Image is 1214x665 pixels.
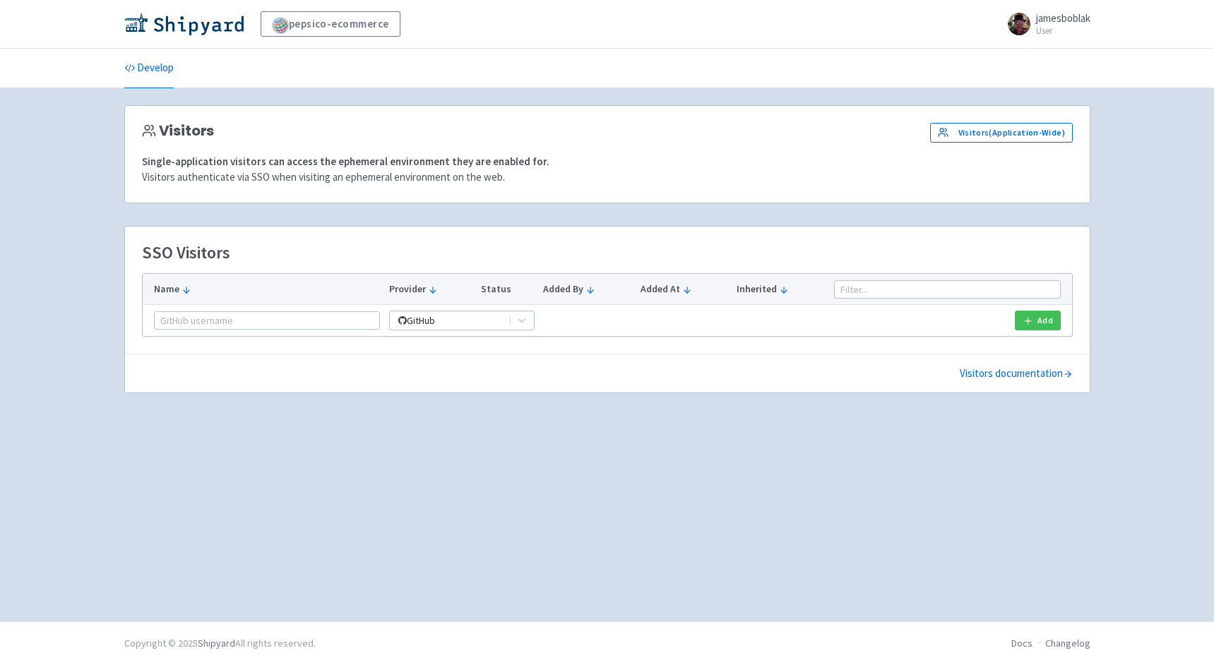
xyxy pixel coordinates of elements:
th: Status [476,274,538,305]
input: GitHub username [154,311,381,330]
button: Inherited [737,282,825,296]
button: Name [154,282,381,296]
div: Copyright © 2025 All rights reserved. [124,636,316,651]
a: Visitors documentation [960,366,1073,382]
p: Visitors authenticate via SSO when visiting an ephemeral environment on the web. [142,169,1073,186]
button: Visitors(Application-Wide) [930,123,1073,143]
strong: Single-application visitors can access the ephemeral environment they are enabled for. [142,155,549,168]
img: Shipyard logo [124,13,244,35]
a: pepsico-ecommerce [261,11,400,37]
button: Add [1015,311,1060,330]
a: jamesboblak User [999,13,1090,35]
span: jamesboblak [1036,11,1090,25]
button: Provider [389,282,472,296]
a: Changelog [1045,637,1090,649]
input: Filter... [834,280,1061,299]
a: Develop [124,49,174,88]
h3: SSO Visitors [142,244,230,262]
span: Visitors [159,123,215,139]
small: User [1036,26,1090,35]
a: Shipyard [198,637,235,649]
button: Added By [543,282,631,296]
a: Docs [1011,637,1033,649]
button: Added At [641,282,727,296]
